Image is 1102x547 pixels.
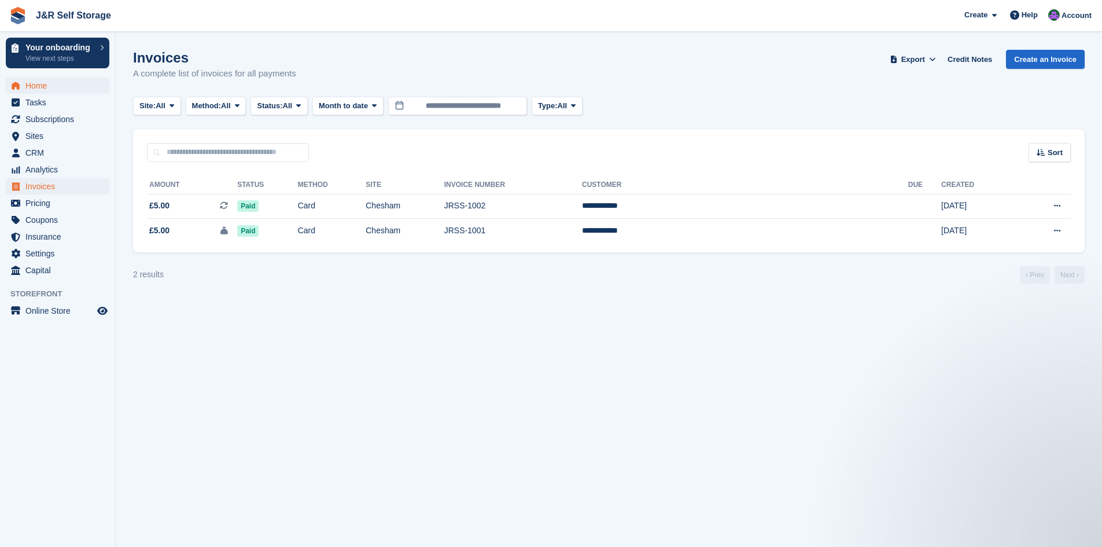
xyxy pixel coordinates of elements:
[1055,266,1085,284] a: Next
[156,100,165,112] span: All
[941,219,1016,243] td: [DATE]
[25,94,95,111] span: Tasks
[25,262,95,278] span: Capital
[1062,10,1092,21] span: Account
[582,176,908,194] th: Customer
[139,100,156,112] span: Site:
[366,219,444,243] td: Chesham
[25,43,94,52] p: Your onboarding
[25,161,95,178] span: Analytics
[1020,266,1050,284] a: Previous
[538,100,558,112] span: Type:
[1022,9,1038,21] span: Help
[257,100,282,112] span: Status:
[6,229,109,245] a: menu
[941,194,1016,219] td: [DATE]
[133,97,181,116] button: Site: All
[298,219,366,243] td: Card
[133,67,296,80] p: A complete list of invoices for all payments
[532,97,583,116] button: Type: All
[25,212,95,228] span: Coupons
[237,176,298,194] th: Status
[25,128,95,144] span: Sites
[366,194,444,219] td: Chesham
[6,38,109,68] a: Your onboarding View next steps
[192,100,222,112] span: Method:
[25,145,95,161] span: CRM
[25,78,95,94] span: Home
[6,303,109,319] a: menu
[6,178,109,194] a: menu
[25,229,95,245] span: Insurance
[941,176,1016,194] th: Created
[149,200,169,212] span: £5.00
[887,50,938,69] button: Export
[943,50,997,69] a: Credit Notes
[6,94,109,111] a: menu
[25,178,95,194] span: Invoices
[444,219,582,243] td: JRSS-1001
[221,100,231,112] span: All
[6,145,109,161] a: menu
[558,100,567,112] span: All
[237,225,259,237] span: Paid
[133,50,296,65] h1: Invoices
[31,6,116,25] a: J&R Self Storage
[133,269,164,281] div: 2 results
[366,176,444,194] th: Site
[901,54,925,65] span: Export
[149,225,169,237] span: £5.00
[1018,266,1087,284] nav: Page
[6,161,109,178] a: menu
[237,200,259,212] span: Paid
[312,97,384,116] button: Month to date
[1048,147,1063,159] span: Sort
[25,53,94,64] p: View next steps
[298,176,366,194] th: Method
[250,97,307,116] button: Status: All
[10,288,115,300] span: Storefront
[147,176,237,194] th: Amount
[444,176,582,194] th: Invoice Number
[1048,9,1060,21] img: Jordan Mahmood
[25,111,95,127] span: Subscriptions
[298,194,366,219] td: Card
[1006,50,1085,69] a: Create an Invoice
[25,303,95,319] span: Online Store
[6,78,109,94] a: menu
[95,304,109,318] a: Preview store
[6,111,109,127] a: menu
[25,245,95,262] span: Settings
[964,9,987,21] span: Create
[9,7,27,24] img: stora-icon-8386f47178a22dfd0bd8f6a31ec36ba5ce8667c1dd55bd0f319d3a0aa187defe.svg
[6,128,109,144] a: menu
[25,195,95,211] span: Pricing
[319,100,368,112] span: Month to date
[283,100,293,112] span: All
[908,176,941,194] th: Due
[6,245,109,262] a: menu
[6,212,109,228] a: menu
[186,97,246,116] button: Method: All
[6,262,109,278] a: menu
[444,194,582,219] td: JRSS-1002
[6,195,109,211] a: menu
